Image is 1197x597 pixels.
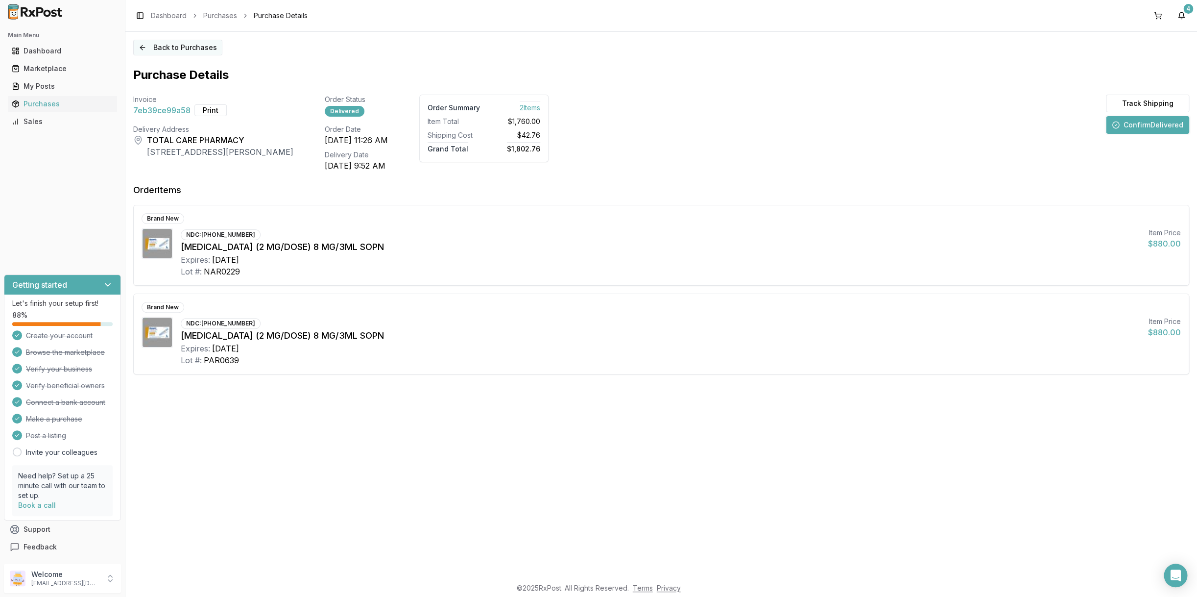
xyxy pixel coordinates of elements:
a: Terms [633,584,653,592]
div: Expires: [181,254,210,266]
button: Back to Purchases [133,40,222,55]
div: NDC: [PHONE_NUMBER] [181,229,261,240]
span: Feedback [24,542,57,552]
div: Item Price [1148,228,1181,238]
button: ConfirmDelivered [1106,116,1189,134]
button: My Posts [4,78,121,94]
button: Sales [4,114,121,129]
span: Create your account [26,331,93,341]
div: Marketplace [12,64,113,74]
div: Item Total [428,117,480,126]
div: [MEDICAL_DATA] (2 MG/DOSE) 8 MG/3ML SOPN [181,329,1140,343]
div: TOTAL CARE PHARMACY [147,134,293,146]
div: [STREET_ADDRESS][PERSON_NAME] [147,146,293,158]
div: Order Date [325,124,388,134]
h1: Purchase Details [133,67,229,83]
h2: Main Menu [8,31,117,39]
button: Track Shipping [1106,95,1189,112]
div: My Posts [12,81,113,91]
div: Delivered [325,106,364,117]
div: [DATE] 9:52 AM [325,160,388,172]
div: Invoice [133,95,293,104]
button: Print [194,104,227,116]
div: [DATE] 11:26 AM [325,134,388,146]
button: Marketplace [4,61,121,76]
span: Connect a bank account [26,398,105,407]
img: User avatar [10,571,25,586]
div: Brand New [142,302,184,313]
button: Dashboard [4,43,121,59]
p: Need help? Set up a 25 minute call with our team to set up. [18,471,107,500]
span: Purchase Details [254,11,308,21]
span: $1,760.00 [508,117,540,126]
div: NDC: [PHONE_NUMBER] [181,318,261,329]
span: Grand Total [428,142,468,153]
a: Privacy [657,584,681,592]
div: Item Price [1148,317,1181,326]
span: $1,802.76 [507,142,540,153]
img: Ozempic (2 MG/DOSE) 8 MG/3ML SOPN [143,229,172,258]
div: [DATE] [212,254,239,266]
div: PAR0639 [204,354,239,366]
button: Support [4,521,121,538]
a: Invite your colleagues [26,448,97,457]
div: Sales [12,117,113,126]
div: Order Summary [428,103,480,113]
span: Verify your business [26,364,92,374]
div: $880.00 [1148,326,1181,338]
div: $880.00 [1148,238,1181,249]
div: [DATE] [212,343,239,354]
p: Let's finish your setup first! [12,298,113,308]
div: Brand New [142,213,184,224]
p: [EMAIL_ADDRESS][DOMAIN_NAME] [31,579,99,587]
span: 7eb39ce99a58 [133,104,191,116]
a: My Posts [8,77,117,95]
span: 2 Item s [520,101,540,112]
div: $42.76 [488,130,540,140]
a: Dashboard [8,42,117,60]
button: 4 [1173,8,1189,24]
div: [MEDICAL_DATA] (2 MG/DOSE) 8 MG/3ML SOPN [181,240,1140,254]
div: Lot #: [181,354,202,366]
span: 88 % [12,310,27,320]
div: NAR0229 [204,266,240,277]
img: Ozempic (2 MG/DOSE) 8 MG/3ML SOPN [143,318,172,347]
img: RxPost Logo [4,4,67,20]
a: Purchases [203,11,237,21]
span: Post a listing [26,431,66,441]
h3: Getting started [12,279,67,291]
div: Purchases [12,99,113,109]
div: Expires: [181,343,210,354]
a: Marketplace [8,60,117,77]
a: Dashboard [151,11,187,21]
button: Purchases [4,96,121,112]
div: Open Intercom Messenger [1164,564,1187,587]
div: Order Status [325,95,388,104]
nav: breadcrumb [151,11,308,21]
a: Book a call [18,501,56,509]
div: Lot #: [181,266,202,277]
div: Delivery Address [133,124,293,134]
a: Sales [8,113,117,130]
p: Welcome [31,570,99,579]
span: Make a purchase [26,414,82,424]
a: Purchases [8,95,117,113]
div: Delivery Date [325,150,388,160]
div: Order Items [133,183,181,197]
button: Feedback [4,538,121,556]
div: 4 [1183,4,1193,14]
div: Dashboard [12,46,113,56]
div: Shipping Cost [428,130,480,140]
span: Verify beneficial owners [26,381,105,391]
span: Browse the marketplace [26,348,105,357]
